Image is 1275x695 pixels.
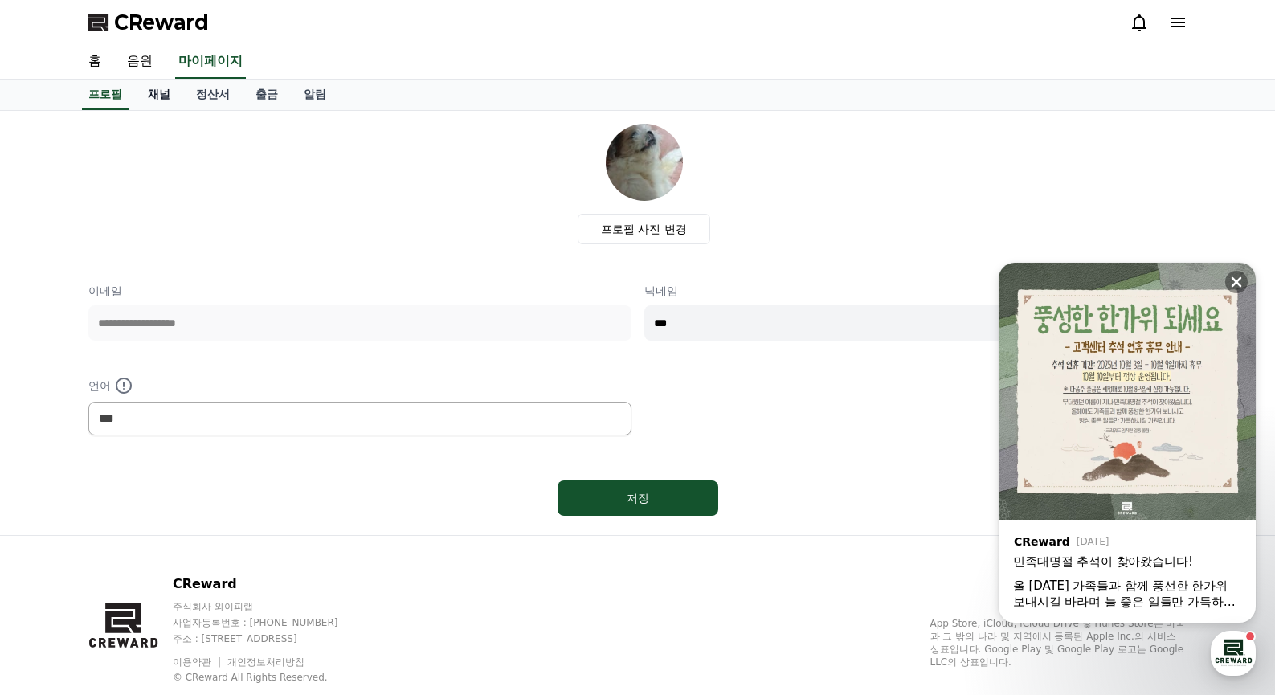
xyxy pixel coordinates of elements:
[88,283,631,299] p: 이메일
[183,80,243,110] a: 정산서
[173,616,369,629] p: 사업자등록번호 : [PHONE_NUMBER]
[114,10,209,35] span: CReward
[207,509,309,550] a: 설정
[644,283,1187,299] p: 닉네임
[88,376,631,395] p: 언어
[173,600,369,613] p: 주식회사 와이피랩
[147,534,166,547] span: 대화
[173,656,223,668] a: 이용약관
[175,45,246,79] a: 마이페이지
[930,617,1187,668] p: App Store, iCloud, iCloud Drive 및 iTunes Store는 미국과 그 밖의 나라 및 지역에서 등록된 Apple Inc.의 서비스 상표입니다. Goo...
[51,534,60,546] span: 홈
[173,632,369,645] p: 주소 : [STREET_ADDRESS]
[82,80,129,110] a: 프로필
[76,45,114,79] a: 홈
[227,656,304,668] a: 개인정보처리방침
[578,214,710,244] label: 프로필 사진 변경
[590,490,686,506] div: 저장
[88,10,209,35] a: CReward
[291,80,339,110] a: 알림
[173,671,369,684] p: © CReward All Rights Reserved.
[606,124,683,201] img: profile_image
[243,80,291,110] a: 출금
[5,509,106,550] a: 홈
[106,509,207,550] a: 대화
[248,534,268,546] span: 설정
[173,574,369,594] p: CReward
[114,45,166,79] a: 음원
[135,80,183,110] a: 채널
[558,480,718,516] button: 저장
